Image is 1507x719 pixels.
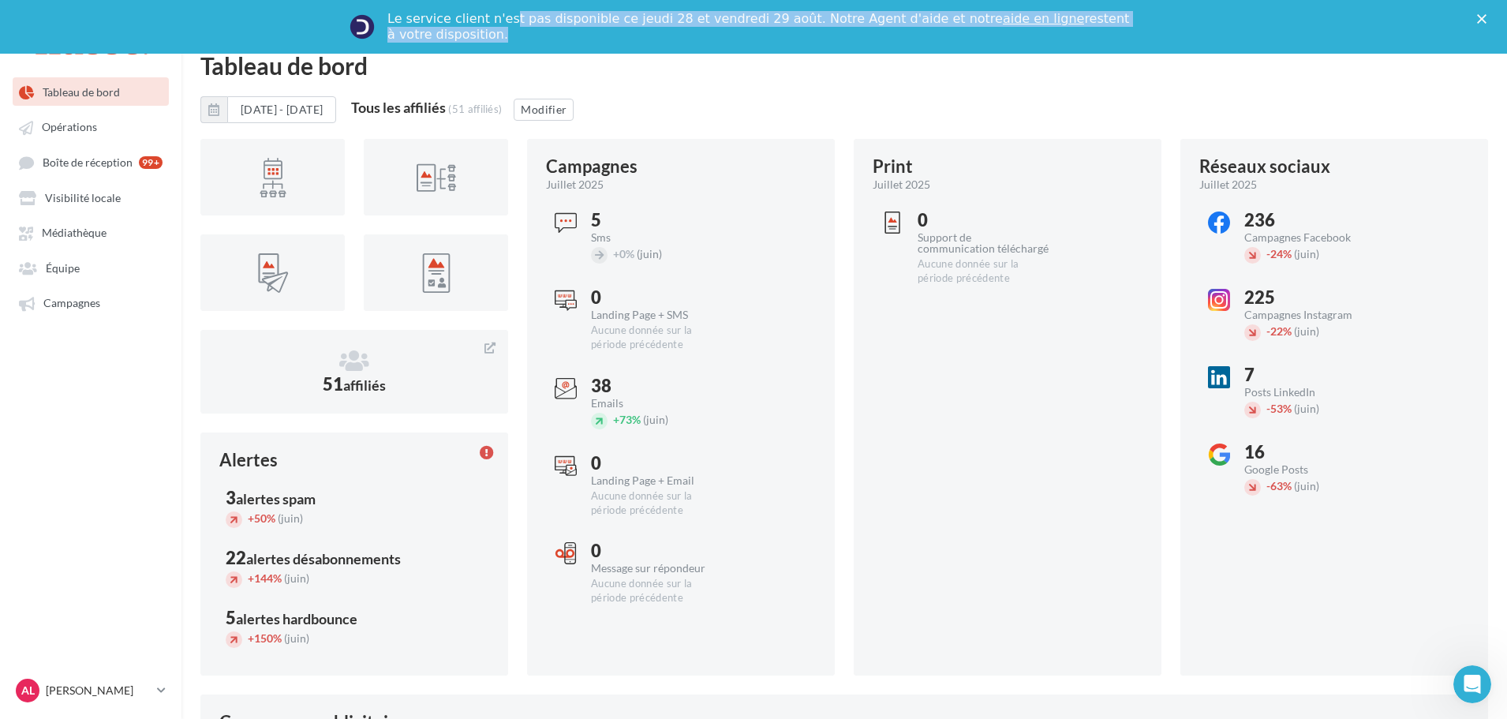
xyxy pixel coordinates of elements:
span: 73% [613,413,641,426]
div: 0 [918,212,1049,229]
span: Équipe [46,261,80,275]
a: Boîte de réception 99+ [9,148,172,177]
div: 38 [591,377,723,395]
span: juillet 2025 [546,177,604,193]
div: Tous les affiliés [351,100,446,114]
span: (juin) [284,631,309,645]
a: Médiathèque [9,218,172,246]
div: Aucune donnée sur la période précédente [918,257,1049,286]
span: Visibilité locale [45,191,121,204]
span: 22% [1266,324,1292,338]
span: 51 [323,373,386,395]
button: [DATE] - [DATE] [227,96,336,123]
div: 236 [1244,212,1376,229]
div: Campagnes [546,158,638,175]
span: 50% [248,511,275,525]
span: - [1266,479,1270,492]
div: Aucune donnée sur la période précédente [591,577,723,605]
div: 0 [591,542,723,560]
span: (juin) [284,571,309,585]
span: - [1266,402,1270,415]
span: (juin) [1294,402,1319,415]
span: 53% [1266,402,1292,415]
button: [DATE] - [DATE] [200,96,336,123]
div: Support de communication téléchargé [918,232,1049,254]
div: 5 [226,609,483,627]
span: (juin) [637,247,662,260]
span: + [248,511,254,525]
div: Le service client n'est pas disponible ce jeudi 28 et vendredi 29 août. Notre Agent d'aide et not... [387,11,1132,43]
div: 5 [591,212,723,229]
span: 63% [1266,479,1292,492]
div: Sms [591,232,723,243]
div: Posts LinkedIn [1244,387,1376,398]
iframe: Intercom live chat [1453,665,1491,703]
div: Réseaux sociaux [1199,158,1330,175]
span: juillet 2025 [1199,177,1257,193]
div: Emails [591,398,723,409]
div: 7 [1244,366,1376,384]
div: (51 affiliés) [448,103,502,115]
span: affiliés [343,376,386,394]
div: Print [873,158,913,175]
a: aide en ligne [1003,11,1084,26]
div: 225 [1244,289,1376,306]
span: + [248,631,254,645]
div: Fermer [1477,14,1493,24]
span: Boîte de réception [43,155,133,169]
div: Campagnes Facebook [1244,232,1376,243]
span: (juin) [1294,479,1319,492]
div: 22 [226,549,483,567]
span: Opérations [42,121,97,134]
a: Tableau de bord [9,77,172,106]
div: Aucune donnée sur la période précédente [591,324,723,352]
div: 0 [591,289,723,306]
div: Campagnes Instagram [1244,309,1376,320]
div: Landing Page + Email [591,475,723,486]
span: (juin) [278,511,303,525]
img: Profile image for Service-Client [350,14,375,39]
span: 24% [1266,247,1292,260]
span: 0% [613,247,634,260]
a: Campagnes [9,288,172,316]
a: Opérations [9,112,172,140]
div: alertes désabonnements [246,552,401,566]
p: [PERSON_NAME] [46,683,151,698]
div: Alertes [219,451,278,469]
a: Équipe [9,253,172,282]
div: Google Posts [1244,464,1376,475]
div: Tableau de bord [200,54,1488,77]
div: Landing Page + SMS [591,309,723,320]
div: alertes hardbounce [236,612,357,626]
div: Aucune donnée sur la période précédente [591,489,723,518]
span: juillet 2025 [873,177,930,193]
div: 0 [591,455,723,472]
span: (juin) [1294,247,1319,260]
span: Médiathèque [42,227,107,240]
span: + [613,413,619,426]
div: alertes spam [236,492,316,506]
span: - [1266,247,1270,260]
span: 150% [248,631,282,645]
span: 144% [248,571,282,585]
div: Message sur répondeur [591,563,723,574]
a: Visibilité locale [9,183,172,212]
a: AL [PERSON_NAME] [13,676,169,706]
span: AL [21,683,35,698]
span: Campagnes [43,297,100,310]
span: + [248,571,254,585]
span: - [1266,324,1270,338]
span: Tableau de bord [43,85,120,99]
div: 3 [226,489,483,507]
button: Modifier [514,99,574,121]
div: 99+ [139,156,163,169]
span: (juin) [643,413,668,426]
span: + [613,247,619,260]
div: 16 [1244,444,1376,461]
span: (juin) [1294,324,1319,338]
